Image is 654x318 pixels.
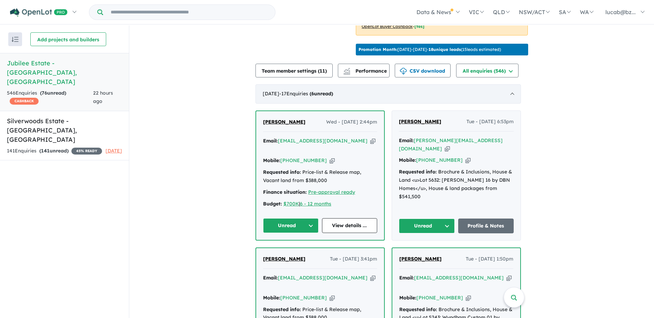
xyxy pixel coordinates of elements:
[263,118,305,126] a: [PERSON_NAME]
[263,200,377,208] div: |
[263,157,280,163] strong: Mobile:
[10,98,39,105] span: CASHBACK
[359,47,398,52] b: Promotion Month:
[416,157,463,163] a: [PHONE_NUMBER]
[399,169,437,175] strong: Requested info:
[40,90,66,96] strong: ( unread)
[255,84,521,104] div: [DATE]
[330,255,377,263] span: Tue - [DATE] 3:41pm
[280,157,327,163] a: [PHONE_NUMBER]
[41,148,50,154] span: 141
[10,8,68,17] img: Openlot PRO Logo White
[280,295,327,301] a: [PHONE_NUMBER]
[278,138,368,144] a: [EMAIL_ADDRESS][DOMAIN_NAME]
[310,91,333,97] strong: ( unread)
[71,148,102,155] span: 45 % READY
[399,118,441,126] a: [PERSON_NAME]
[399,255,442,263] a: [PERSON_NAME]
[104,5,274,20] input: Try estate name, suburb, builder or developer
[263,138,278,144] strong: Email:
[322,218,378,233] a: View details ...
[370,137,375,145] button: Copy
[12,37,19,42] img: sort.svg
[399,157,416,163] strong: Mobile:
[7,59,122,86] h5: Jubilee Estate - [GEOGRAPHIC_DATA] , [GEOGRAPHIC_DATA]
[416,295,463,301] a: [PHONE_NUMBER]
[7,89,93,106] div: 546 Enquir ies
[465,157,471,164] button: Copy
[42,90,47,96] span: 76
[343,70,350,75] img: bar-chart.svg
[263,295,280,301] strong: Mobile:
[311,91,314,97] span: 6
[283,201,299,207] a: $700K
[7,116,122,144] h5: Silverwoods Estate - [GEOGRAPHIC_DATA] , [GEOGRAPHIC_DATA]
[362,24,413,29] u: OpenLot Buyer Cashback
[263,189,307,195] strong: Finance situation:
[263,201,282,207] strong: Budget:
[466,294,471,301] button: Copy
[399,306,437,312] strong: Requested info:
[263,119,305,125] span: [PERSON_NAME]
[445,145,450,152] button: Copy
[399,137,414,144] strong: Email:
[370,274,375,282] button: Copy
[399,118,441,125] span: [PERSON_NAME]
[338,64,390,77] button: Performance
[278,275,368,281] a: [EMAIL_ADDRESS][DOMAIN_NAME]
[344,68,350,72] img: line-chart.svg
[399,295,416,301] strong: Mobile:
[263,169,301,175] strong: Requested info:
[30,32,106,46] button: Add projects and builders
[400,68,407,75] img: download icon
[399,168,514,201] div: Brochure & Inclusions, House & Land <u>Lot 5632: [PERSON_NAME] 16 by DBN Homes</u>, House & land ...
[456,64,519,77] button: All enquiries (546)
[399,275,414,281] strong: Email:
[344,68,387,74] span: Performance
[308,189,355,195] a: Pre-approval ready
[7,147,102,155] div: 141 Enquir ies
[279,91,333,97] span: - 17 Enquir ies
[263,255,305,263] a: [PERSON_NAME]
[320,68,325,74] span: 11
[399,219,455,233] button: Unread
[414,275,504,281] a: [EMAIL_ADDRESS][DOMAIN_NAME]
[466,118,514,126] span: Tue - [DATE] 6:53pm
[330,157,335,164] button: Copy
[399,137,503,152] a: [PERSON_NAME][EMAIL_ADDRESS][DOMAIN_NAME]
[263,168,377,185] div: Price-list & Release map, Vacant land from $388,000
[605,9,636,15] span: lucab@bz...
[105,148,122,154] span: [DATE]
[39,148,69,154] strong: ( unread)
[300,201,331,207] a: 6 - 12 months
[255,64,333,77] button: Team member settings (11)
[263,256,305,262] span: [PERSON_NAME]
[359,46,501,53] p: [DATE] - [DATE] - ( 15 leads estimated)
[326,118,377,126] span: Wed - [DATE] 2:44pm
[399,256,442,262] span: [PERSON_NAME]
[263,306,301,312] strong: Requested info:
[466,255,513,263] span: Tue - [DATE] 1:50pm
[458,219,514,233] a: Profile & Notes
[429,47,461,52] b: 18 unique leads
[93,90,113,104] span: 22 hours ago
[506,274,512,282] button: Copy
[395,64,451,77] button: CSV download
[414,24,424,29] span: [Yes]
[330,294,335,301] button: Copy
[263,275,278,281] strong: Email:
[263,218,319,233] button: Unread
